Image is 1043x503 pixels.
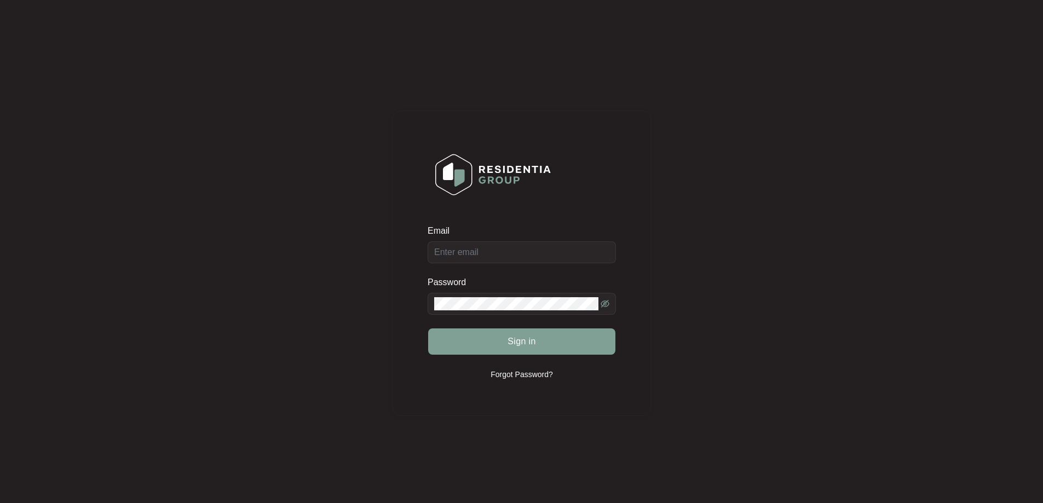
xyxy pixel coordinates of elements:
[434,297,598,310] input: Password
[601,299,609,308] span: eye-invisible
[428,147,558,203] img: Login Logo
[428,226,457,236] label: Email
[428,328,615,355] button: Sign in
[508,335,536,348] span: Sign in
[428,277,474,288] label: Password
[428,241,616,263] input: Email
[491,369,553,380] p: Forgot Password?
